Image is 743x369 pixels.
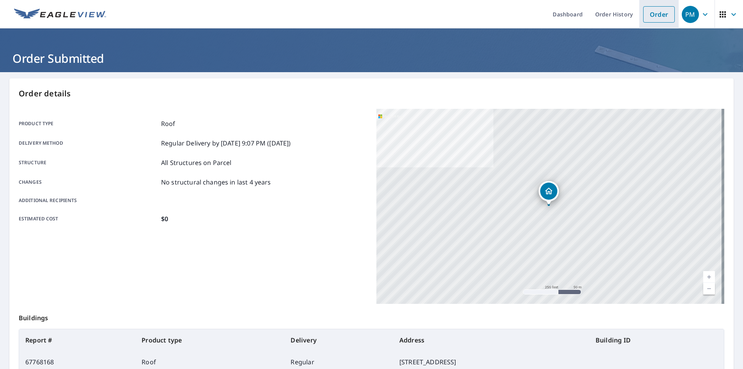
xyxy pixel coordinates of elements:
p: Product type [19,119,158,128]
th: Delivery [284,329,393,351]
p: Roof [161,119,176,128]
div: Dropped pin, building 1, Residential property, 32611 121st Ave Stewartville, MN 55976 [539,181,559,205]
a: Order [643,6,675,23]
p: Additional recipients [19,197,158,204]
p: Buildings [19,304,724,329]
h1: Order Submitted [9,50,734,66]
img: EV Logo [14,9,106,20]
a: Current Level 17, Zoom In [703,271,715,283]
p: Regular Delivery by [DATE] 9:07 PM ([DATE]) [161,138,291,148]
p: Order details [19,88,724,99]
p: No structural changes in last 4 years [161,177,271,187]
p: Estimated cost [19,214,158,224]
th: Product type [135,329,284,351]
p: $0 [161,214,168,224]
p: Structure [19,158,158,167]
p: All Structures on Parcel [161,158,232,167]
p: Delivery method [19,138,158,148]
th: Report # [19,329,135,351]
th: Building ID [589,329,724,351]
p: Changes [19,177,158,187]
th: Address [393,329,589,351]
div: PM [682,6,699,23]
a: Current Level 17, Zoom Out [703,283,715,294]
